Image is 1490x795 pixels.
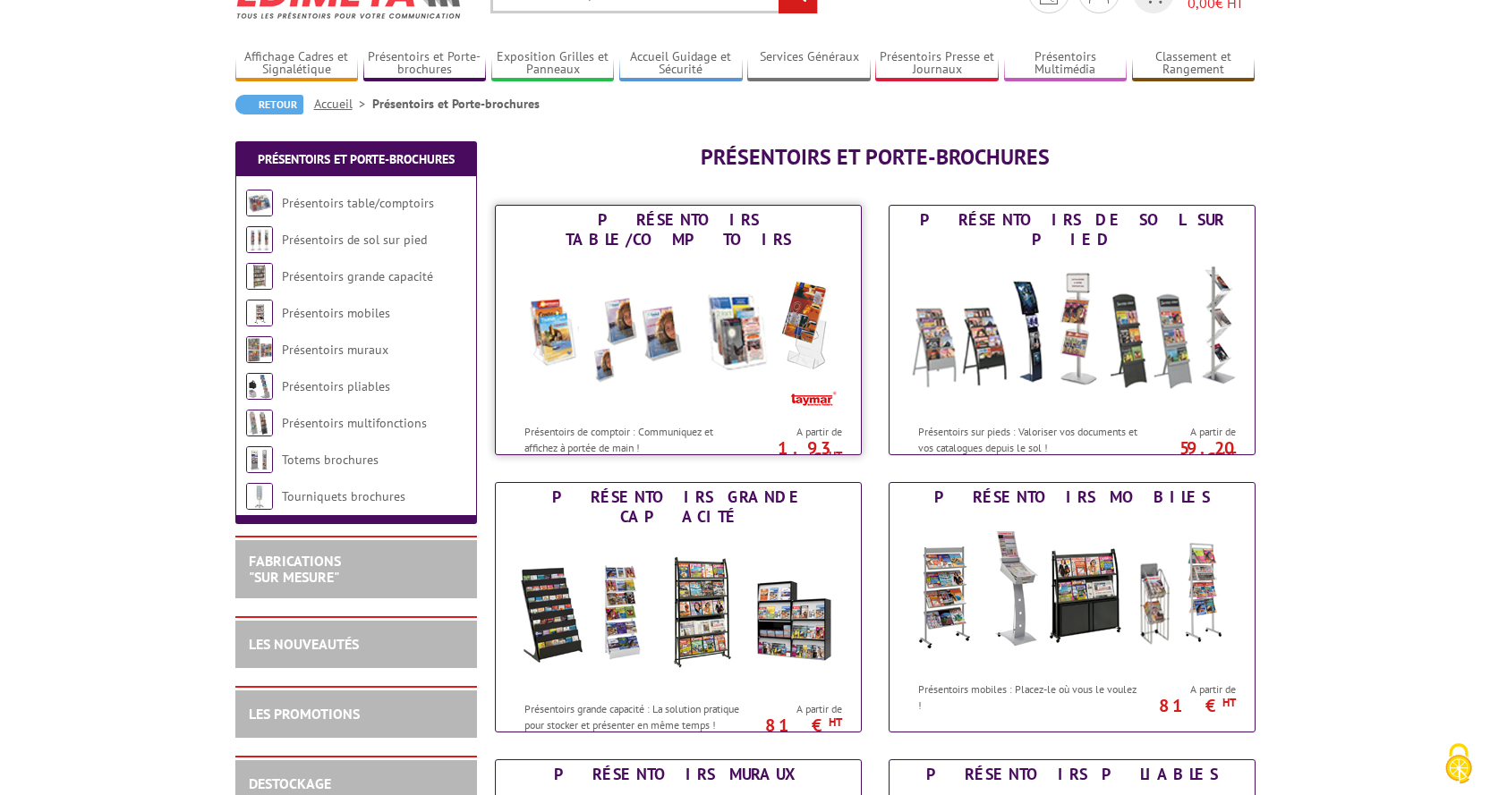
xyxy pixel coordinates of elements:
[751,702,842,716] span: A partir de
[619,49,743,79] a: Accueil Guidage et Sécurité
[249,552,341,586] a: FABRICATIONS"Sur Mesure"
[246,190,273,216] img: Présentoirs table/comptoirs
[907,254,1238,415] img: Présentoirs de sol sur pied
[235,49,359,79] a: Affichage Cadres et Signalétique
[894,210,1250,249] div: Présentoirs de sol sur pied
[1004,49,1128,79] a: Présentoirs Multimédia
[235,95,303,114] a: Retour
[1436,741,1481,786] img: Cookies (fenêtre modale)
[246,226,273,253] img: Présentoirs de sol sur pied
[742,720,842,731] p: 81 €
[524,701,746,732] p: Présentoirs grande capacité : La solution pratique pour stocker et présenter en même temps !
[282,195,434,211] a: Présentoirs table/comptoirs
[889,205,1256,455] a: Présentoirs de sol sur pied Présentoirs de sol sur pied Présentoirs sur pieds : Valoriser vos doc...
[282,452,379,468] a: Totems brochures
[491,49,615,79] a: Exposition Grilles et Panneaux
[889,482,1256,732] a: Présentoirs mobiles Présentoirs mobiles Présentoirs mobiles : Placez-le où vous le voulez ! A par...
[249,774,331,792] a: DESTOCKAGE
[249,705,360,723] a: LES PROMOTIONS
[829,715,842,730] sup: HT
[1427,734,1490,795] button: Cookies (fenêtre modale)
[246,446,273,473] img: Totems brochures
[282,488,405,504] a: Tourniquets brochures
[829,448,842,463] sup: HT
[363,49,487,79] a: Présentoirs et Porte-brochures
[751,425,842,439] span: A partir de
[1136,700,1236,711] p: 81 €
[500,487,856,527] div: Présentoirs grande capacité
[246,300,273,326] img: Présentoirs mobiles
[246,373,273,400] img: Présentoirs pliables
[894,765,1250,784] div: Présentoirs pliables
[282,232,427,248] a: Présentoirs de sol sur pied
[282,268,433,284] a: Présentoirs grande capacité
[1132,49,1256,79] a: Classement et Rangement
[742,443,842,464] p: 1.93 €
[246,483,273,510] img: Tourniquets brochures
[1222,695,1236,710] sup: HT
[500,210,856,249] div: Présentoirs table/comptoirs
[918,681,1140,712] p: Présentoirs mobiles : Placez-le où vous le voulez !
[524,424,746,454] p: Présentoirs de comptoir : Communiquez et affichez à portée de main !
[513,531,844,692] img: Présentoirs grande capacité
[918,424,1140,454] p: Présentoirs sur pieds : Valoriser vos documents et vos catalogues depuis le sol !
[282,415,427,431] a: Présentoirs multifonctions
[282,378,390,394] a: Présentoirs pliables
[894,487,1250,507] div: Présentoirs mobiles
[372,95,540,113] li: Présentoirs et Porte-brochures
[875,49,999,79] a: Présentoirs Presse et Journaux
[907,512,1238,672] img: Présentoirs mobiles
[495,205,862,455] a: Présentoirs table/comptoirs Présentoirs table/comptoirs Présentoirs de comptoir : Communiquez et ...
[282,342,388,358] a: Présentoirs muraux
[495,146,1256,169] h1: Présentoirs et Porte-brochures
[249,635,359,653] a: LES NOUVEAUTÉS
[495,482,862,732] a: Présentoirs grande capacité Présentoirs grande capacité Présentoirs grande capacité : La solution...
[246,263,273,290] img: Présentoirs grande capacité
[246,410,273,436] img: Présentoirs multifonctions
[1145,682,1236,697] span: A partir de
[258,151,455,167] a: Présentoirs et Porte-brochures
[747,49,871,79] a: Services Généraux
[1222,448,1236,463] sup: HT
[246,336,273,363] img: Présentoirs muraux
[1145,425,1236,439] span: A partir de
[513,254,844,415] img: Présentoirs table/comptoirs
[314,96,372,112] a: Accueil
[500,765,856,784] div: Présentoirs muraux
[1136,443,1236,464] p: 59.20 €
[282,305,390,321] a: Présentoirs mobiles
